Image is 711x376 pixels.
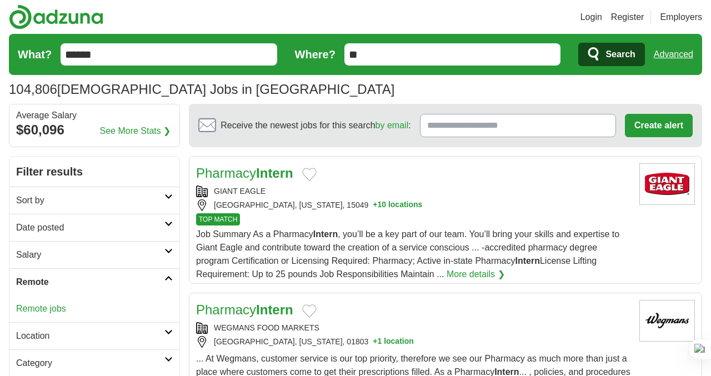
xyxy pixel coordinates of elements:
[639,163,695,205] img: Giant Eagle logo
[515,256,539,265] strong: Intern
[256,302,293,317] strong: Intern
[16,120,173,140] div: $60,096
[16,275,164,289] h2: Remote
[18,46,52,63] label: What?
[313,229,338,239] strong: Intern
[16,221,164,234] h2: Date posted
[100,124,171,138] a: See More Stats ❯
[9,187,179,214] a: Sort by
[660,11,702,24] a: Employers
[16,248,164,262] h2: Salary
[639,300,695,342] img: Wegmans Food Market logo
[605,43,635,66] span: Search
[221,119,410,132] span: Receive the newest jobs for this search :
[373,199,422,211] button: +10 locations
[373,199,377,211] span: +
[654,43,693,66] a: Advanced
[9,4,103,29] img: Adzuna logo
[9,214,179,241] a: Date posted
[196,199,630,211] div: [GEOGRAPHIC_DATA], [US_STATE], 15049
[16,357,164,370] h2: Category
[196,166,293,181] a: PharmacyIntern
[16,111,173,120] div: Average Salary
[302,168,317,181] button: Add to favorite jobs
[196,336,630,348] div: [GEOGRAPHIC_DATA], [US_STATE], 01803
[625,114,693,137] button: Create alert
[196,213,240,225] span: TOP MATCH
[9,79,57,99] span: 104,806
[16,194,164,207] h2: Sort by
[196,229,619,279] span: Job Summary As a Pharmacy , you’ll be a key part of our team. You’ll bring your skills and expert...
[373,336,377,348] span: +
[447,268,505,281] a: More details ❯
[375,121,409,130] a: by email
[16,329,164,343] h2: Location
[9,82,394,97] h1: [DEMOGRAPHIC_DATA] Jobs in [GEOGRAPHIC_DATA]
[578,43,644,66] button: Search
[9,241,179,268] a: Salary
[214,187,266,195] a: GIANT EAGLE
[580,11,602,24] a: Login
[9,268,179,295] a: Remote
[256,166,293,181] strong: Intern
[295,46,336,63] label: Where?
[9,322,179,349] a: Location
[302,304,317,318] button: Add to favorite jobs
[9,157,179,187] h2: Filter results
[16,304,66,313] a: Remote jobs
[214,323,319,332] a: WEGMANS FOOD MARKETS
[196,302,293,317] a: PharmacyIntern
[373,336,414,348] button: +1 location
[611,11,644,24] a: Register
